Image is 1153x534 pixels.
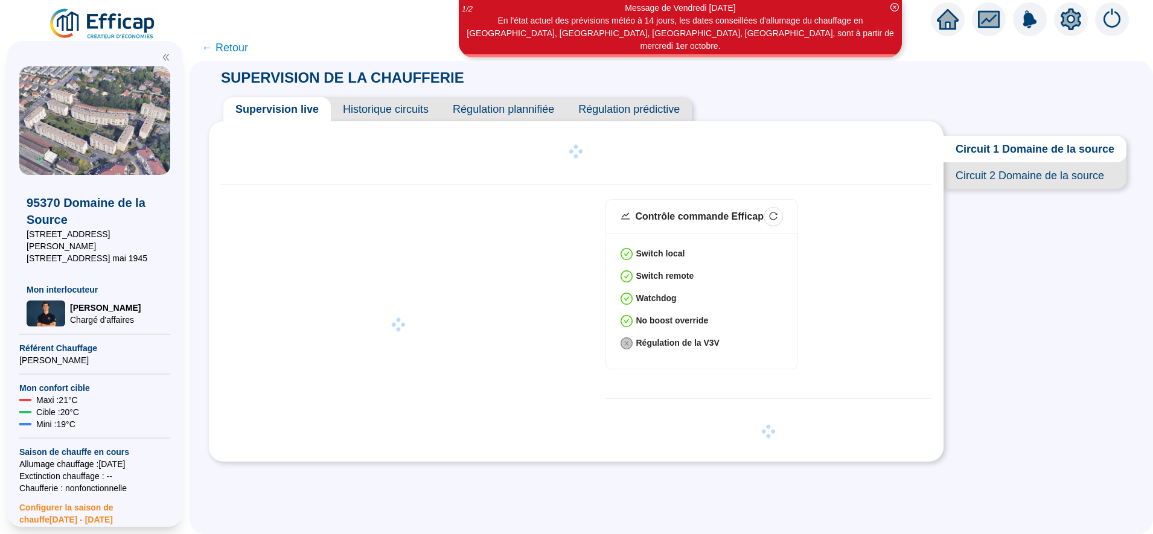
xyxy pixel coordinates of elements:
span: 95370 Domaine de la Source [27,194,163,228]
strong: Switch local [636,249,685,258]
span: Exctinction chauffage : -- [19,470,170,482]
span: stock [621,211,630,221]
span: [STREET_ADDRESS] mai 1945 [27,252,163,264]
span: Historique circuits [331,97,441,121]
strong: No boost override [636,316,708,325]
img: alerts [1013,2,1047,36]
span: Mon confort cible [19,382,170,394]
span: Mini : 19 °C [36,418,75,430]
i: 1 / 2 [462,4,473,13]
span: [PERSON_NAME] [70,302,141,314]
span: SUPERVISION DE LA CHAUFFERIE [209,69,476,86]
span: reload [769,212,778,220]
div: En l'état actuel des prévisions météo à 14 jours, les dates conseillées d'allumage du chauffage e... [461,14,900,52]
span: Référent Chauffage [19,342,170,354]
span: Chaufferie : non fonctionnelle [19,482,170,494]
span: setting [1060,8,1082,30]
img: Chargé d'affaires [27,300,65,326]
span: [PERSON_NAME] [19,354,170,366]
strong: Régulation de la V3V [636,338,719,348]
span: Circuit 2 Domaine de la source [944,162,1126,189]
span: close-circle [621,337,633,349]
span: Circuit 1 Domaine de la source [944,136,1126,162]
div: Message de Vendredi [DATE] [461,2,900,14]
span: fund [978,8,1000,30]
span: Supervision live [223,97,331,121]
span: check-circle [621,293,633,305]
span: check-circle [621,248,633,260]
span: [STREET_ADDRESS][PERSON_NAME] [27,228,163,252]
span: home [937,8,959,30]
span: Allumage chauffage : [DATE] [19,458,170,470]
strong: Switch remote [636,271,694,281]
span: Saison de chauffe en cours [19,446,170,458]
span: Régulation prédictive [566,97,692,121]
strong: Watchdog [636,293,676,303]
span: Mon interlocuteur [27,284,163,296]
img: efficap energie logo [48,7,158,41]
img: alerts [1095,2,1129,36]
span: Régulation plannifiée [441,97,566,121]
span: Maxi : 21 °C [36,394,78,406]
span: Configurer la saison de chauffe [DATE] - [DATE] [19,494,170,526]
span: close-circle [890,3,899,11]
span: double-left [162,53,170,62]
div: Contrôle commande Efficap [635,209,763,224]
span: Cible : 20 °C [36,406,79,418]
span: check-circle [621,315,633,327]
span: check-circle [621,270,633,282]
span: ← Retour [202,39,248,56]
span: Chargé d'affaires [70,314,141,326]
